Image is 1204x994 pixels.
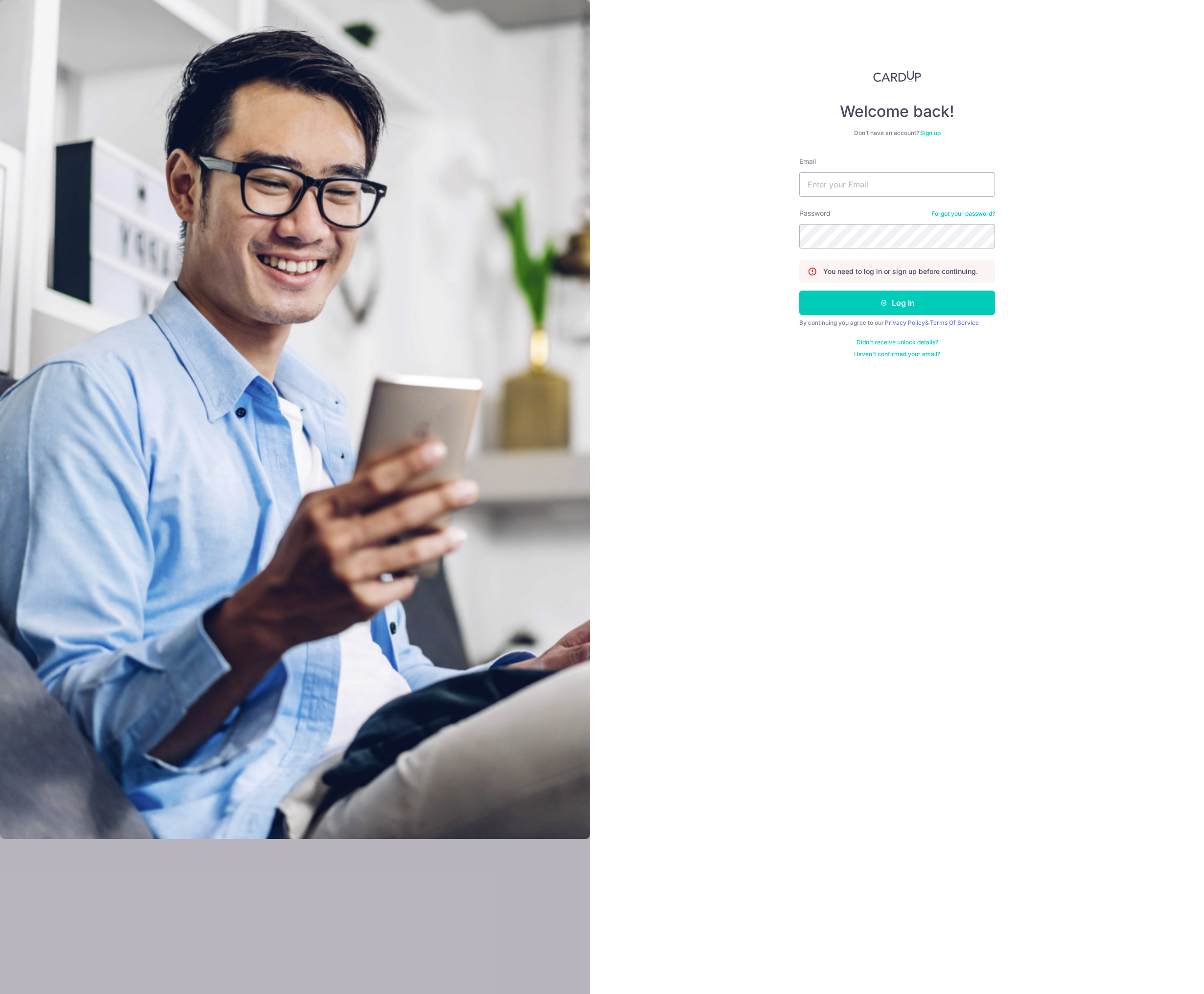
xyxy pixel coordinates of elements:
div: Don’t have an account? [799,129,995,137]
a: Forgot your password? [931,210,995,218]
a: Didn't receive unlock details? [857,339,938,346]
button: Log in [799,291,995,315]
div: By continuing you agree to our & [799,319,995,327]
h4: Welcome back! [799,102,995,121]
label: Email [799,157,816,166]
a: Privacy Policy [885,319,925,326]
input: Enter your Email [799,172,995,197]
a: Haven't confirmed your email? [854,350,940,358]
a: Sign up [920,129,941,136]
a: Terms Of Service [930,319,979,326]
p: You need to log in or sign up before continuing. [823,267,978,276]
img: CardUp Logo [873,70,921,82]
label: Password [799,208,831,218]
